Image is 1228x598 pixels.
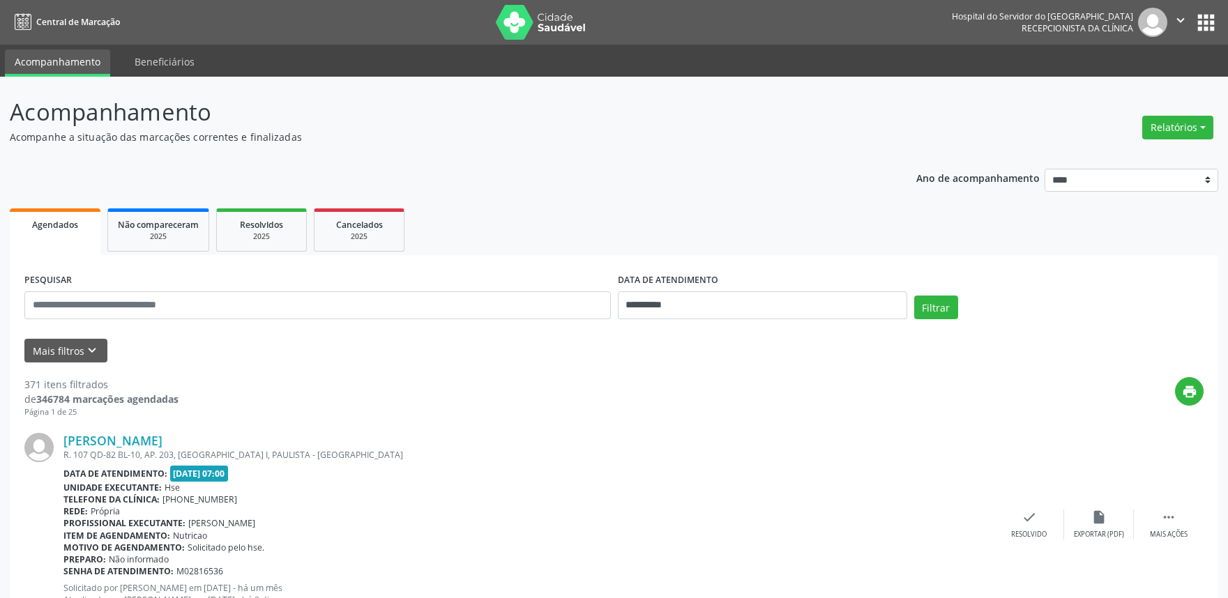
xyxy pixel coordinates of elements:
[1182,384,1197,399] i: print
[63,530,170,542] b: Item de agendamento:
[336,219,383,231] span: Cancelados
[24,406,179,418] div: Página 1 de 25
[1167,8,1194,37] button: 
[10,95,856,130] p: Acompanhamento
[188,517,255,529] span: [PERSON_NAME]
[240,219,283,231] span: Resolvidos
[63,449,994,461] div: R. 107 QD-82 BL-10, AP. 203, [GEOGRAPHIC_DATA] I, PAULISTA - [GEOGRAPHIC_DATA]
[1142,116,1213,139] button: Relatórios
[10,10,120,33] a: Central de Marcação
[63,468,167,480] b: Data de atendimento:
[188,542,264,553] span: Solicitado pelo hse.
[63,433,162,448] a: [PERSON_NAME]
[24,339,107,363] button: Mais filtroskeyboard_arrow_down
[63,493,160,505] b: Telefone da clínica:
[63,517,185,529] b: Profissional executante:
[84,343,100,358] i: keyboard_arrow_down
[125,49,204,74] a: Beneficiários
[1074,530,1124,539] div: Exportar (PDF)
[618,270,718,291] label: DATA DE ATENDIMENTO
[162,493,237,505] span: [PHONE_NUMBER]
[227,231,296,242] div: 2025
[1022,509,1037,525] i: check
[952,10,1133,22] div: Hospital do Servidor do [GEOGRAPHIC_DATA]
[176,565,223,577] span: M02816536
[1022,22,1133,34] span: Recepcionista da clínica
[36,392,179,406] strong: 346784 marcações agendadas
[24,270,72,291] label: PESQUISAR
[63,542,185,553] b: Motivo de agendamento:
[1161,509,1176,525] i: 
[63,565,174,577] b: Senha de atendimento:
[109,553,169,565] span: Não informado
[63,553,106,565] b: Preparo:
[173,530,207,542] span: Nutricao
[324,231,394,242] div: 2025
[170,466,229,482] span: [DATE] 07:00
[916,169,1040,186] p: Ano de acompanhamento
[32,219,78,231] span: Agendados
[24,392,179,406] div: de
[63,505,88,517] b: Rede:
[10,130,856,144] p: Acompanhe a situação das marcações correntes e finalizadas
[1175,377,1204,406] button: print
[91,505,120,517] span: Própria
[165,482,180,493] span: Hse
[118,231,199,242] div: 2025
[1011,530,1047,539] div: Resolvido
[24,433,54,462] img: img
[63,482,162,493] b: Unidade executante:
[1194,10,1218,35] button: apps
[5,49,110,77] a: Acompanhamento
[1173,13,1188,28] i: 
[36,16,120,28] span: Central de Marcação
[1138,8,1167,37] img: img
[1091,509,1107,525] i: insert_drive_file
[24,377,179,392] div: 371 itens filtrados
[1150,530,1188,539] div: Mais ações
[914,296,958,319] button: Filtrar
[118,219,199,231] span: Não compareceram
